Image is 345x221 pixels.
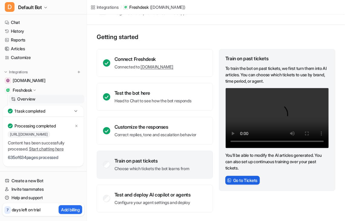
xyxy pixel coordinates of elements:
[8,154,79,160] p: 635 of 634 pages processed
[225,176,260,185] button: Go to Tickets
[114,158,189,164] div: Train on past tickets
[2,53,84,62] a: Customize
[114,90,192,96] div: Test the bot here
[77,70,81,74] img: menu_add.svg
[8,131,50,137] span: [URL][DOMAIN_NAME]
[6,88,10,92] img: Freshdesk
[2,176,84,185] a: Create a new Bot
[5,2,15,12] span: D
[225,88,329,148] video: Your browser does not support the video tag.
[2,18,84,27] a: Chat
[225,65,329,84] p: To train the bot on past tickets, we first turn them into AI articles. You can choose which ticke...
[12,206,40,213] p: days left on trial
[2,193,84,202] a: Help and support
[114,56,173,62] div: Connect Freshdesk
[114,200,191,206] p: Configure your agent settings and deploy
[18,105,33,111] p: Sources
[4,70,8,74] img: expand menu
[2,36,84,44] a: Reports
[18,3,42,12] span: Default Bot
[227,178,231,183] img: FrameIcon
[9,95,84,103] a: Overview
[2,45,84,53] a: Articles
[97,4,119,10] div: Integrations
[59,205,82,214] button: Add billing
[2,27,84,35] a: History
[129,4,148,10] p: Freshdesk
[114,192,191,198] div: Test and deploy AI copilot or agents
[2,76,84,85] a: support.dartfish.tv[DOMAIN_NAME]
[2,185,84,193] a: Invite teammates
[6,79,10,82] img: support.dartfish.tv
[15,123,56,129] p: Processing completed
[8,140,79,152] p: Content has been successfully processed.
[114,124,196,130] div: Customize the responses
[13,87,32,93] p: Freshdesk
[9,70,28,74] p: Integrations
[225,152,329,171] p: You’ll be able to modify the AI articles generated. You can also set up continuous training over ...
[15,108,45,114] p: 1 task completed
[7,207,8,213] p: 7
[121,5,122,10] span: /
[61,206,80,213] p: Add billing
[140,64,173,69] a: [DOMAIN_NAME]
[123,4,185,10] a: Freshdesk([DOMAIN_NAME])
[2,69,30,75] button: Integrations
[29,146,64,151] a: Start chatting here
[9,104,84,112] a: Sources
[114,98,192,104] p: Head to Chat to see how the bot responds
[114,132,196,138] p: Correct replies, tone and escalation behavior
[91,4,119,10] a: Integrations
[97,33,335,41] p: Getting started
[17,96,35,102] p: Overview
[114,64,173,70] p: Connected to
[150,4,185,10] p: ( [DOMAIN_NAME] )
[13,78,45,84] span: [DOMAIN_NAME]
[225,55,329,61] div: Train on past tickets
[114,166,189,172] p: Choose which tickets the bot learns from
